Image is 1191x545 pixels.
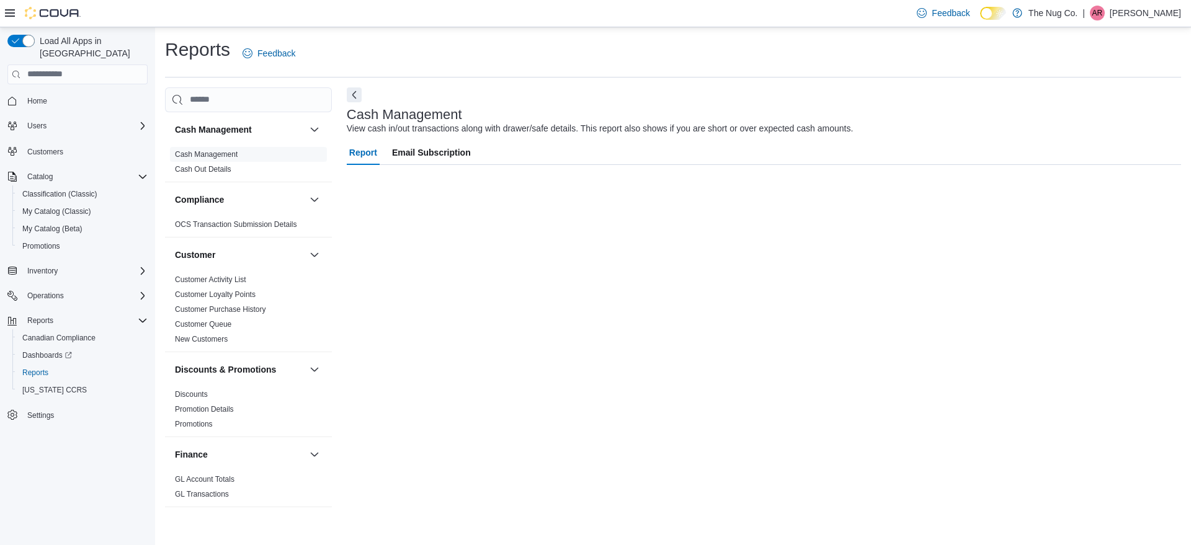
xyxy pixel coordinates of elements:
[17,330,100,345] a: Canadian Compliance
[307,447,322,462] button: Finance
[175,518,305,531] button: Inventory
[165,387,332,436] div: Discounts & Promotions
[27,410,54,420] span: Settings
[307,517,322,532] button: Inventory
[912,1,975,25] a: Feedback
[175,123,252,136] h3: Cash Management
[22,118,148,133] span: Users
[175,275,246,285] span: Customer Activity List
[175,150,238,159] a: Cash Management
[175,419,213,429] span: Promotions
[175,448,305,461] button: Finance
[22,408,59,423] a: Settings
[17,365,148,380] span: Reports
[165,472,332,507] div: Finance
[165,217,332,237] div: Compliance
[175,165,231,174] a: Cash Out Details
[12,220,153,237] button: My Catalog (Beta)
[22,288,148,303] span: Operations
[17,239,148,254] span: Promotions
[22,143,148,159] span: Customers
[932,7,970,19] span: Feedback
[22,94,52,109] a: Home
[1028,6,1077,20] p: The Nug Co.
[175,389,208,399] span: Discounts
[22,118,51,133] button: Users
[22,313,148,328] span: Reports
[27,96,47,106] span: Home
[175,363,305,376] button: Discounts & Promotions
[22,189,97,199] span: Classification (Classic)
[17,204,96,219] a: My Catalog (Classic)
[349,140,377,165] span: Report
[307,362,322,377] button: Discounts & Promotions
[238,41,300,66] a: Feedback
[17,383,92,397] a: [US_STATE] CCRS
[175,290,256,299] a: Customer Loyalty Points
[17,204,148,219] span: My Catalog (Classic)
[7,87,148,456] nav: Complex example
[27,172,53,182] span: Catalog
[22,264,148,278] span: Inventory
[175,164,231,174] span: Cash Out Details
[175,304,266,314] span: Customer Purchase History
[25,7,81,19] img: Cova
[307,247,322,262] button: Customer
[175,390,208,399] a: Discounts
[2,406,153,424] button: Settings
[22,385,87,395] span: [US_STATE] CCRS
[307,192,322,207] button: Compliance
[175,305,266,314] a: Customer Purchase History
[980,7,1006,20] input: Dark Mode
[2,262,153,280] button: Inventory
[175,404,234,414] span: Promotion Details
[12,347,153,364] a: Dashboards
[22,169,58,184] button: Catalog
[175,405,234,414] a: Promotion Details
[165,37,230,62] h1: Reports
[175,448,208,461] h3: Finance
[175,518,214,531] h3: Inventory
[175,335,228,343] a: New Customers
[2,142,153,160] button: Customers
[175,475,234,484] a: GL Account Totals
[175,320,231,329] a: Customer Queue
[175,290,256,299] span: Customer Loyalty Points
[175,490,229,498] a: GL Transactions
[165,147,332,182] div: Cash Management
[17,330,148,345] span: Canadian Compliance
[22,144,68,159] a: Customers
[1082,6,1085,20] p: |
[12,237,153,255] button: Promotions
[17,383,148,397] span: Washington CCRS
[17,187,148,202] span: Classification (Classic)
[27,316,53,326] span: Reports
[17,221,148,236] span: My Catalog (Beta)
[2,168,153,185] button: Catalog
[12,381,153,399] button: [US_STATE] CCRS
[17,348,77,363] a: Dashboards
[2,92,153,110] button: Home
[175,193,224,206] h3: Compliance
[2,312,153,329] button: Reports
[22,206,91,216] span: My Catalog (Classic)
[27,147,63,157] span: Customers
[175,249,215,261] h3: Customer
[22,93,148,109] span: Home
[22,407,148,423] span: Settings
[165,272,332,352] div: Customer
[175,149,238,159] span: Cash Management
[22,169,148,184] span: Catalog
[175,489,229,499] span: GL Transactions
[175,420,213,428] a: Promotions
[22,224,83,234] span: My Catalog (Beta)
[175,474,234,484] span: GL Account Totals
[27,266,58,276] span: Inventory
[175,220,297,229] a: OCS Transaction Submission Details
[17,348,148,363] span: Dashboards
[22,288,69,303] button: Operations
[17,187,102,202] a: Classification (Classic)
[1092,6,1103,20] span: AR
